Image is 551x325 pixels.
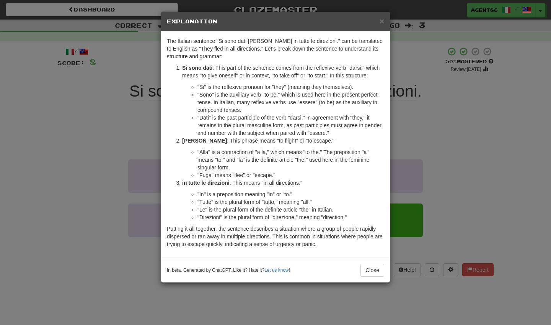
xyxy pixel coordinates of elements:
p: Putting it all together, the sentence describes a situation where a group of people rapidly dispe... [167,225,384,248]
li: "Alla" is a contraction of "a la," which means "to the." The preposition "a" means "to," and "la"... [197,148,384,171]
a: Let us know [264,268,289,273]
h5: Explanation [167,18,384,25]
li: "Fuga" means "flee" or "escape." [197,171,384,179]
li: "Direzioni" is the plural form of "direzione," meaning "direction." [197,213,384,221]
strong: in tutte le direzioni [182,180,230,186]
button: Close [360,264,384,277]
button: Close [380,17,384,25]
li: "Sono" is the auxiliary verb "to be," which is used here in the present perfect tense. In Italian... [197,91,384,114]
small: In beta. Generated by ChatGPT. Like it? Hate it? ! [167,267,290,274]
li: "Dati" is the past participle of the verb "darsi." In agreement with "they," it remains in the pl... [197,114,384,137]
li: "Le" is the plural form of the definite article "the" in Italian. [197,206,384,213]
li: "Tutte" is the plural form of "tutto," meaning "all." [197,198,384,206]
p: : This part of the sentence comes from the reflexive verb "darsi," which means "to give oneself" ... [182,64,384,79]
p: : This phrase means "to flight" or "to escape." [182,137,384,144]
strong: [PERSON_NAME] [182,138,227,144]
li: "Si" is the reflexive pronoun for "they" (meaning they themselves). [197,83,384,91]
strong: Si sono dati [182,65,212,71]
span: × [380,16,384,25]
p: : This means "in all directions." [182,179,384,187]
li: "In" is a preposition meaning "in" or "to." [197,190,384,198]
p: The Italian sentence "Si sono dati [PERSON_NAME] in tutte le direzioni." can be translated to Eng... [167,37,384,60]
